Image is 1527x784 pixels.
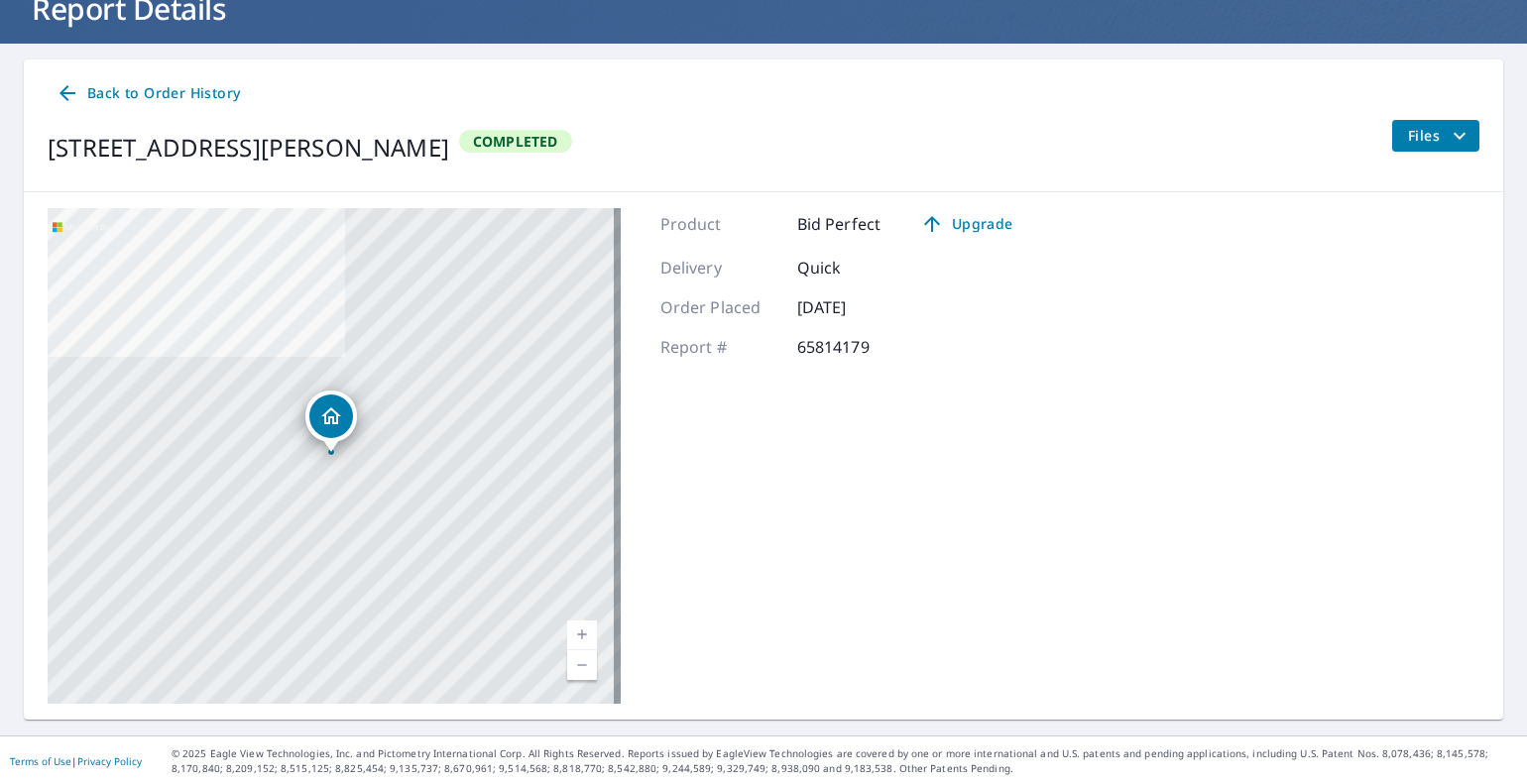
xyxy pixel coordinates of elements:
span: Files [1408,124,1471,148]
span: Completed [461,132,570,151]
p: | [10,755,142,767]
p: Report # [660,335,779,359]
div: [STREET_ADDRESS][PERSON_NAME] [48,130,449,166]
span: Back to Order History [56,81,240,106]
p: Product [660,212,779,236]
a: Current Level 17, Zoom Out [567,650,597,680]
p: Bid Perfect [797,212,881,236]
p: 65814179 [797,335,916,359]
a: Upgrade [904,208,1028,240]
p: Delivery [660,256,779,280]
p: [DATE] [797,295,916,319]
a: Current Level 17, Zoom In [567,620,597,650]
a: Back to Order History [48,75,248,112]
p: Order Placed [660,295,779,319]
a: Privacy Policy [77,754,142,768]
p: © 2025 Eagle View Technologies, Inc. and Pictometry International Corp. All Rights Reserved. Repo... [172,746,1517,776]
a: Terms of Use [10,754,71,768]
button: filesDropdownBtn-65814179 [1391,120,1479,152]
span: Upgrade [916,212,1016,236]
div: Dropped pin, building 1, Residential property, 5325 S Mccreedy Ave Cudahy, WI 53110 [305,391,357,452]
p: Quick [797,256,916,280]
